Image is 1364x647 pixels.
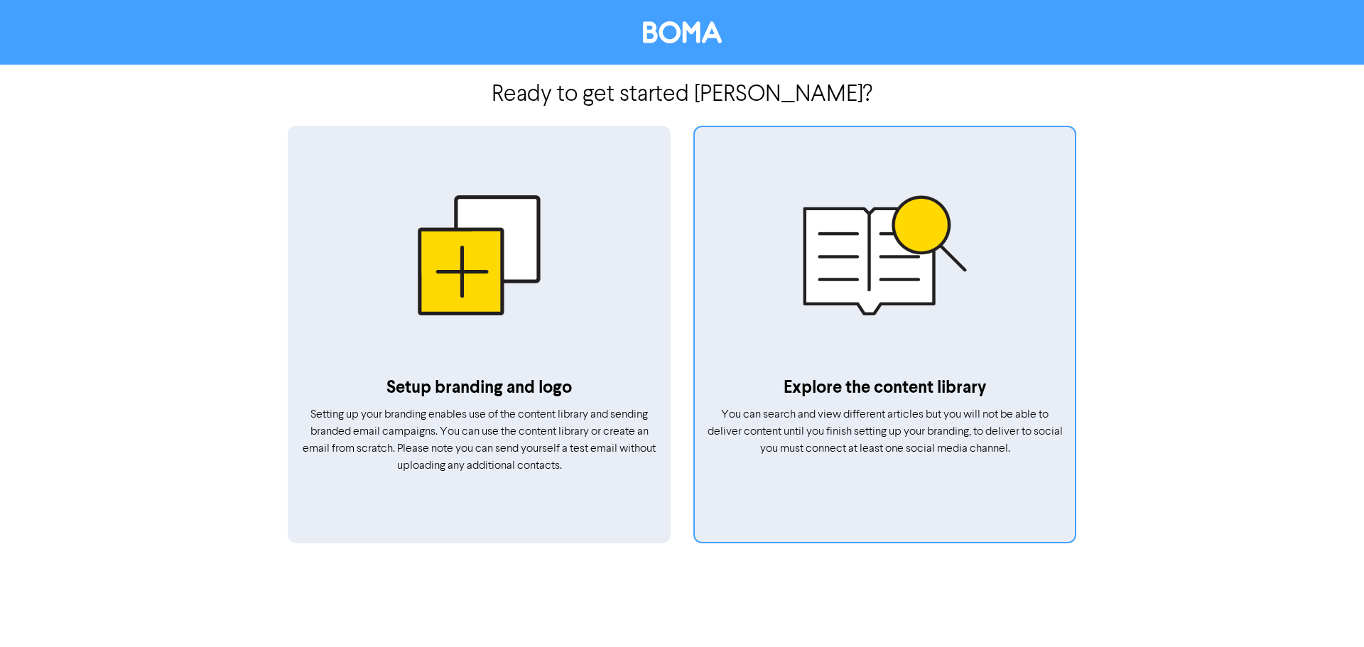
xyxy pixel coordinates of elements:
[706,375,1063,401] p: Explore the content library
[643,21,722,43] img: BOMA Logo
[694,84,872,107] span: [PERSON_NAME] ?
[303,409,656,472] span: Setting up your branding enables use of the content library and sending branded email campaigns. ...
[1186,494,1364,647] iframe: Chat Widget
[708,409,1063,455] span: You can search and view different articles but you will not be able to deliver content until you ...
[301,375,658,401] p: Setup branding and logo
[288,65,1076,109] h2: Ready to get started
